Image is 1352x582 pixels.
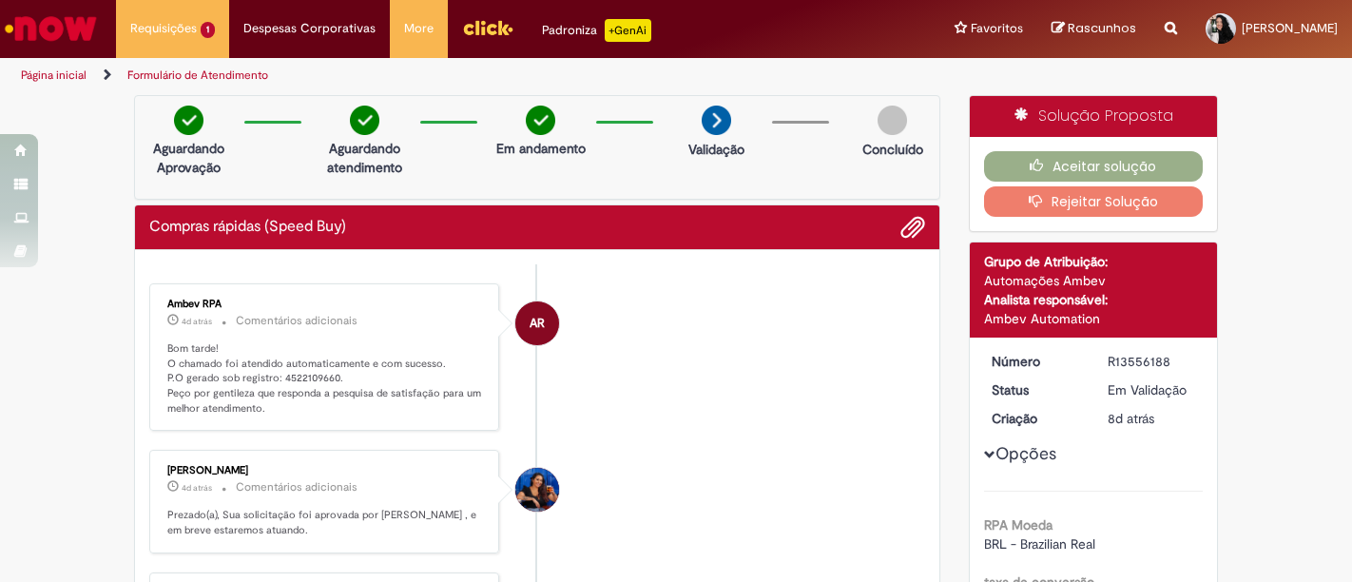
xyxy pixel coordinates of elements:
span: Requisições [130,19,197,38]
span: 4d atrás [182,316,212,327]
span: BRL - Brazilian Real [984,535,1095,553]
img: img-circle-grey.png [878,106,907,135]
div: Ambev Automation [984,309,1204,328]
p: Aguardando Aprovação [143,139,235,177]
img: click_logo_yellow_360x200.png [462,13,513,42]
p: Validação [688,140,744,159]
p: Em andamento [496,139,586,158]
div: Analista responsável: [984,290,1204,309]
div: Automações Ambev [984,271,1204,290]
div: Solução Proposta [970,96,1218,137]
dt: Status [977,380,1094,399]
span: AR [530,301,545,346]
img: ServiceNow [2,10,100,48]
h2: Compras rápidas (Speed Buy) Histórico de tíquete [149,219,346,236]
span: Despesas Corporativas [243,19,376,38]
p: +GenAi [605,19,651,42]
p: Concluído [862,140,923,159]
p: Aguardando atendimento [319,139,411,177]
span: 4d atrás [182,482,212,494]
div: 22/09/2025 16:16:25 [1108,409,1196,428]
a: Página inicial [21,68,87,83]
img: check-circle-green.png [174,106,203,135]
div: Padroniza [542,19,651,42]
img: arrow-next.png [702,106,731,135]
a: Formulário de Atendimento [127,68,268,83]
span: Favoritos [971,19,1023,38]
div: [PERSON_NAME] [167,465,484,476]
img: check-circle-green.png [350,106,379,135]
span: 1 [201,22,215,38]
div: Ambev RPA [515,301,559,345]
small: Comentários adicionais [236,313,357,329]
button: Aceitar solução [984,151,1204,182]
b: RPA Moeda [984,516,1053,533]
time: 26/09/2025 12:50:08 [182,316,212,327]
span: More [404,19,434,38]
p: Prezado(a), Sua solicitação foi aprovada por [PERSON_NAME] , e em breve estaremos atuando. [167,508,484,537]
p: Bom tarde! O chamado foi atendido automaticamente e com sucesso. P.O gerado sob registro: 4522109... [167,341,484,417]
div: Grupo de Atribuição: [984,252,1204,271]
div: R13556188 [1108,352,1196,371]
span: 8d atrás [1108,410,1154,427]
a: Rascunhos [1052,20,1136,38]
span: Rascunhos [1068,19,1136,37]
div: Ambev RPA [167,299,484,310]
small: Comentários adicionais [236,479,357,495]
dt: Número [977,352,1094,371]
time: 22/09/2025 16:16:25 [1108,410,1154,427]
div: Carolina Fernanda Viana De Lima [515,468,559,512]
ul: Trilhas de página [14,58,887,93]
span: [PERSON_NAME] [1242,20,1338,36]
button: Adicionar anexos [900,215,925,240]
img: check-circle-green.png [526,106,555,135]
div: Em Validação [1108,380,1196,399]
dt: Criação [977,409,1094,428]
button: Rejeitar Solução [984,186,1204,217]
time: 26/09/2025 12:39:34 [182,482,212,494]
